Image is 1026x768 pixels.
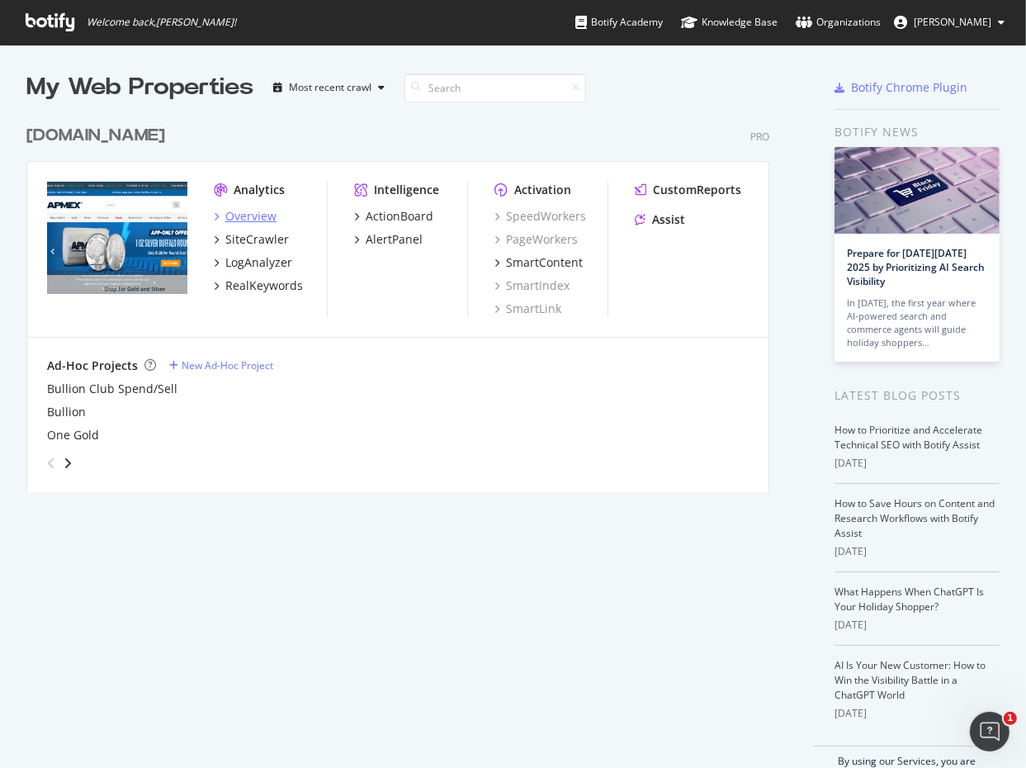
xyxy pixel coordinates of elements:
a: AlertPanel [354,231,423,248]
div: Knowledge Base [681,14,778,31]
div: LogAnalyzer [225,254,292,271]
div: AlertPanel [366,231,423,248]
a: Prepare for [DATE][DATE] 2025 by Prioritizing AI Search Visibility [847,246,985,288]
div: [DOMAIN_NAME] [26,124,165,148]
input: Search [404,73,586,102]
div: Latest Blog Posts [835,386,1000,405]
span: 1 [1004,712,1017,725]
div: Assist [652,211,685,228]
div: Analytics [234,182,285,198]
div: SmartContent [506,254,583,271]
a: SpeedWorkers [494,208,586,225]
div: Pro [750,130,769,144]
a: How to Save Hours on Content and Research Workflows with Botify Assist [835,496,995,540]
div: SiteCrawler [225,231,289,248]
button: [PERSON_NAME] [881,9,1018,36]
div: Activation [514,182,571,198]
a: RealKeywords [214,277,303,294]
a: Overview [214,208,277,225]
div: ActionBoard [366,208,433,225]
div: angle-right [62,455,73,472]
div: In [DATE], the first year where AI-powered search and commerce agents will guide holiday shoppers… [847,296,987,349]
a: New Ad-Hoc Project [169,358,273,372]
div: My Web Properties [26,71,253,104]
div: Intelligence [374,182,439,198]
div: Botify Academy [575,14,663,31]
div: CustomReports [653,182,741,198]
span: Welcome back, [PERSON_NAME] ! [87,16,236,29]
a: Bullion [47,404,86,420]
a: SmartContent [494,254,583,271]
div: Most recent crawl [289,83,371,92]
div: [DATE] [835,456,1000,471]
a: How to Prioritize and Accelerate Technical SEO with Botify Assist [835,423,982,452]
div: New Ad-Hoc Project [182,358,273,372]
div: Ad-Hoc Projects [47,358,138,374]
iframe: Intercom live chat [970,712,1009,751]
div: RealKeywords [225,277,303,294]
div: Organizations [796,14,881,31]
a: [DOMAIN_NAME] [26,124,172,148]
a: Assist [635,211,685,228]
div: Botify news [835,123,1000,141]
a: SmartLink [494,301,561,317]
button: Most recent crawl [267,74,391,101]
a: LogAnalyzer [214,254,292,271]
a: Bullion Club Spend/Sell [47,381,177,397]
a: SiteCrawler [214,231,289,248]
img: APMEX.com [47,182,187,294]
a: What Happens When ChatGPT Is Your Holiday Shopper? [835,585,984,614]
span: Zachary Thompson [914,15,991,29]
a: SmartIndex [494,277,570,294]
div: [DATE] [835,618,1000,633]
a: One Gold [47,427,99,443]
a: Botify Chrome Plugin [835,79,967,96]
div: [DATE] [835,706,1000,721]
a: PageWorkers [494,231,578,248]
img: Prepare for Black Friday 2025 by Prioritizing AI Search Visibility [835,147,1000,234]
div: [DATE] [835,544,1000,559]
div: Overview [225,208,277,225]
div: Botify Chrome Plugin [851,79,967,96]
div: angle-left [40,450,62,476]
a: CustomReports [635,182,741,198]
div: grid [26,104,783,492]
a: AI Is Your New Customer: How to Win the Visibility Battle in a ChatGPT World [835,658,986,702]
a: ActionBoard [354,208,433,225]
